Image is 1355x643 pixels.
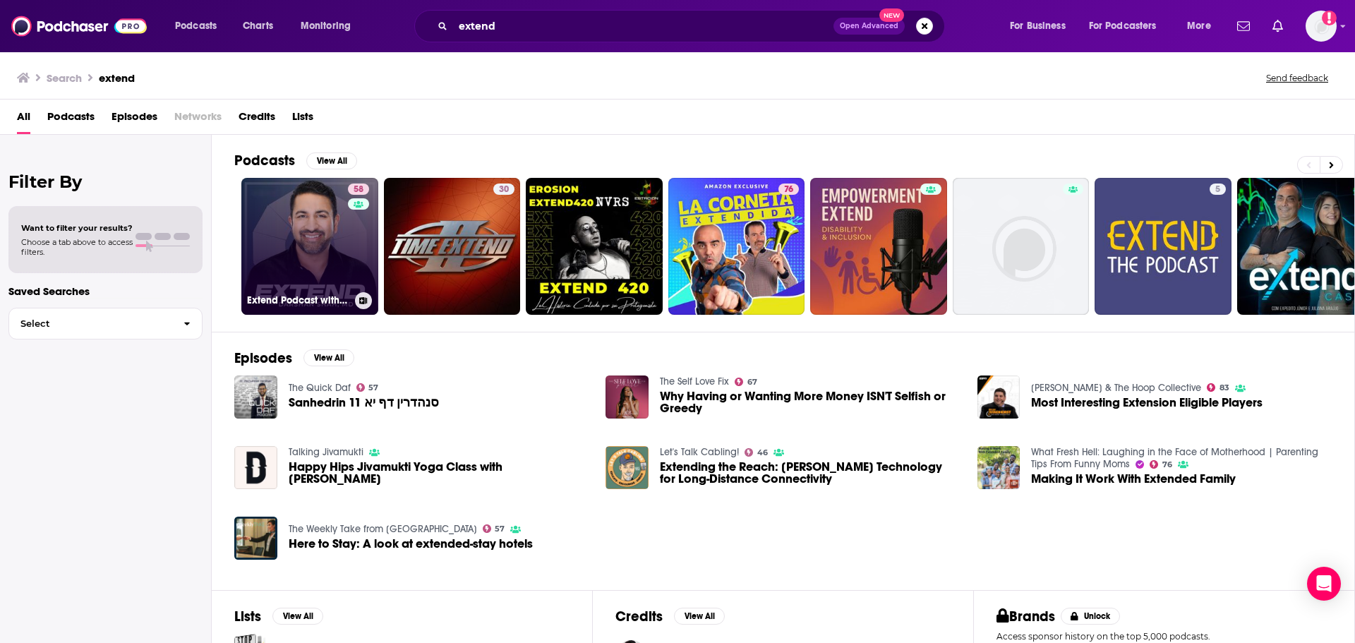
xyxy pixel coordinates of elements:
h2: Brands [996,608,1055,625]
a: CreditsView All [615,608,725,625]
button: Select [8,308,203,339]
a: 30 [493,184,514,195]
a: The Weekly Take from CBRE [289,523,477,535]
a: ListsView All [234,608,323,625]
button: open menu [1000,15,1083,37]
svg: Add a profile image [1322,11,1337,25]
a: The Quick Daf [289,382,351,394]
button: open menu [1177,15,1229,37]
span: 57 [495,526,505,532]
a: PodcastsView All [234,152,357,169]
span: 76 [1162,462,1172,468]
a: Happy Hips Jivamukti Yoga Class with Debby Reuter [234,446,277,489]
span: Monitoring [301,16,351,36]
span: More [1187,16,1211,36]
a: Lists [292,105,313,134]
span: 30 [499,183,509,197]
span: Choose a tab above to access filters. [21,237,133,257]
a: Sanhedrin 11 סנהדרין דף יא [289,397,439,409]
span: Happy Hips Jivamukti Yoga Class with [PERSON_NAME] [289,461,589,485]
button: Send feedback [1262,72,1332,84]
img: Podchaser - Follow, Share and Rate Podcasts [11,13,147,40]
span: Logged in as Ashley_Beenen [1306,11,1337,42]
h3: Search [47,71,82,85]
a: Why Having or Wanting More Money ISN'T Selfish or Greedy [606,375,649,419]
a: Here to Stay: A look at extended-stay hotels [289,538,533,550]
h2: Credits [615,608,663,625]
span: 5 [1215,183,1220,197]
div: Search podcasts, credits, & more... [428,10,958,42]
h2: Lists [234,608,261,625]
span: All [17,105,30,134]
span: 76 [784,183,793,197]
span: Open Advanced [840,23,898,30]
span: Charts [243,16,273,36]
span: New [879,8,905,22]
img: Most Interesting Extension Eligible Players [977,375,1020,419]
button: open menu [291,15,369,37]
a: Brian Windhorst & The Hoop Collective [1031,382,1201,394]
a: Talking Jivamukti [289,446,363,458]
a: 5 [1095,178,1231,315]
span: 57 [368,385,378,391]
a: Happy Hips Jivamukti Yoga Class with Debby Reuter [289,461,589,485]
span: Extending the Reach: [PERSON_NAME] Technology for Long-Distance Connectivity [660,461,960,485]
button: Show profile menu [1306,11,1337,42]
a: 30 [384,178,521,315]
span: 67 [747,379,757,385]
a: Show notifications dropdown [1231,14,1255,38]
a: 57 [483,524,505,533]
p: Access sponsor history on the top 5,000 podcasts. [996,631,1332,642]
div: Open Intercom Messenger [1307,567,1341,601]
span: For Business [1010,16,1066,36]
a: Most Interesting Extension Eligible Players [1031,397,1263,409]
a: Charts [234,15,282,37]
a: Making It Work With Extended Family [1031,473,1236,485]
a: 46 [745,448,768,457]
img: Here to Stay: A look at extended-stay hotels [234,517,277,560]
a: Episodes [112,105,157,134]
a: 57 [356,383,379,392]
a: 76 [668,178,805,315]
a: What Fresh Hell: Laughing in the Face of Motherhood | Parenting Tips From Funny Moms [1031,446,1318,470]
button: View All [674,608,725,625]
img: Sanhedrin 11 סנהדרין דף יא [234,375,277,419]
button: open menu [165,15,235,37]
a: The Self Love Fix [660,375,729,387]
span: Podcasts [175,16,217,36]
img: Extending the Reach: PoE Technology for Long-Distance Connectivity [606,446,649,489]
h2: Episodes [234,349,292,367]
span: 58 [354,183,363,197]
a: 76 [778,184,799,195]
a: Credits [239,105,275,134]
span: 83 [1219,385,1229,391]
a: Why Having or Wanting More Money ISN'T Selfish or Greedy [660,390,960,414]
a: 5 [1210,184,1226,195]
a: 58Extend Podcast with [PERSON_NAME], [GEOGRAPHIC_DATA] [241,178,378,315]
img: User Profile [1306,11,1337,42]
p: Saved Searches [8,284,203,298]
a: 67 [735,378,757,386]
a: 83 [1207,383,1229,392]
a: Show notifications dropdown [1267,14,1289,38]
h2: Filter By [8,172,203,192]
span: Want to filter your results? [21,223,133,233]
button: Unlock [1061,608,1121,625]
a: Podcasts [47,105,95,134]
img: Making It Work With Extended Family [977,446,1020,489]
h3: extend [99,71,135,85]
button: Open AdvancedNew [833,18,905,35]
a: Let's Talk Cabling! [660,446,739,458]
